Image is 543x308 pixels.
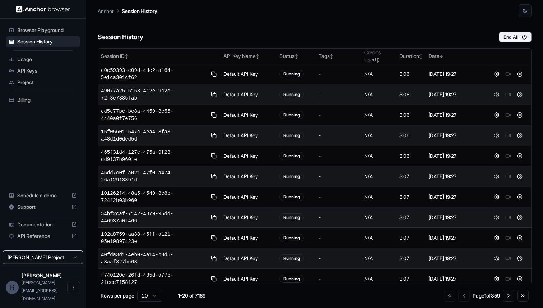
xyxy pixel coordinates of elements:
[221,228,277,248] td: Default API Key
[101,52,218,60] div: Session ID
[101,272,206,286] span: f740120e-26fd-485d-a77b-21ecc7f58127
[399,255,423,262] div: 3:07
[319,275,358,282] div: -
[17,38,77,45] span: Session History
[319,111,358,119] div: -
[6,65,80,77] div: API Keys
[428,173,482,180] div: [DATE] 19:27
[6,281,19,294] div: R
[223,52,274,60] div: API Key Name
[319,234,358,242] div: -
[16,6,70,13] img: Anchor Logo
[221,125,277,146] td: Default API Key
[279,254,304,262] div: Running
[279,52,313,60] div: Status
[473,292,500,299] div: Page 1 of 359
[428,214,482,221] div: [DATE] 19:27
[364,173,394,180] div: N/A
[17,221,69,228] span: Documentation
[101,210,206,225] span: 54bf2caf-7142-4379-96dd-446937a0f466
[330,54,333,59] span: ↕
[364,275,394,282] div: N/A
[6,36,80,47] div: Session History
[399,173,423,180] div: 3:07
[101,67,206,81] span: c0e59393-e09d-4dc2-a164-5e1ca301cf62
[6,77,80,88] div: Project
[319,70,358,78] div: -
[6,94,80,106] div: Billing
[399,214,423,221] div: 3:07
[98,7,157,15] nav: breadcrumb
[364,193,394,201] div: N/A
[279,70,304,78] div: Running
[364,49,394,63] div: Credits Used
[319,91,358,98] div: -
[221,105,277,125] td: Default API Key
[6,201,80,213] div: Support
[98,7,114,15] p: Anchor
[428,91,482,98] div: [DATE] 19:27
[428,275,482,282] div: [DATE] 19:27
[364,70,394,78] div: N/A
[428,132,482,139] div: [DATE] 19:27
[22,280,58,301] span: ryan@plato.so
[399,52,423,60] div: Duration
[499,32,532,42] button: End All
[17,203,69,211] span: Support
[6,190,80,201] div: Schedule a demo
[174,292,210,299] div: 1-20 of 7169
[279,275,304,283] div: Running
[440,54,443,59] span: ↓
[101,87,206,102] span: 49077a25-5158-412e-9c2e-72f3e7385fab
[17,192,69,199] span: Schedule a demo
[399,234,423,242] div: 3:07
[279,111,304,119] div: Running
[399,132,423,139] div: 3:06
[6,54,80,65] div: Usage
[22,272,62,279] span: Ryan Voigt
[419,54,423,59] span: ↕
[221,187,277,207] td: Default API Key
[279,213,304,221] div: Running
[17,67,77,74] span: API Keys
[428,152,482,160] div: [DATE] 19:27
[319,132,358,139] div: -
[319,193,358,201] div: -
[17,56,77,63] span: Usage
[319,173,358,180] div: -
[376,57,380,63] span: ↕
[279,234,304,242] div: Running
[364,214,394,221] div: N/A
[319,255,358,262] div: -
[67,281,80,294] button: Open menu
[279,152,304,160] div: Running
[221,166,277,187] td: Default API Key
[221,146,277,166] td: Default API Key
[399,111,423,119] div: 3:06
[294,54,298,59] span: ↕
[101,231,206,245] span: 192a8759-aa88-45ff-a121-05e19897423e
[428,52,482,60] div: Date
[221,84,277,105] td: Default API Key
[399,152,423,160] div: 3:06
[101,149,206,163] span: 465f31d4-127e-475a-9f23-dd9137b9601e
[319,214,358,221] div: -
[101,108,206,122] span: ed5e77bc-be8a-4459-8e55-4440a0f7e756
[364,91,394,98] div: N/A
[428,255,482,262] div: [DATE] 19:27
[221,248,277,269] td: Default API Key
[17,79,77,86] span: Project
[319,52,358,60] div: Tags
[364,234,394,242] div: N/A
[221,64,277,84] td: Default API Key
[279,91,304,98] div: Running
[399,193,423,201] div: 3:07
[399,70,423,78] div: 3:06
[319,152,358,160] div: -
[98,32,143,42] h6: Session History
[279,173,304,180] div: Running
[101,292,134,299] p: Rows per page
[221,207,277,228] td: Default API Key
[364,255,394,262] div: N/A
[279,193,304,201] div: Running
